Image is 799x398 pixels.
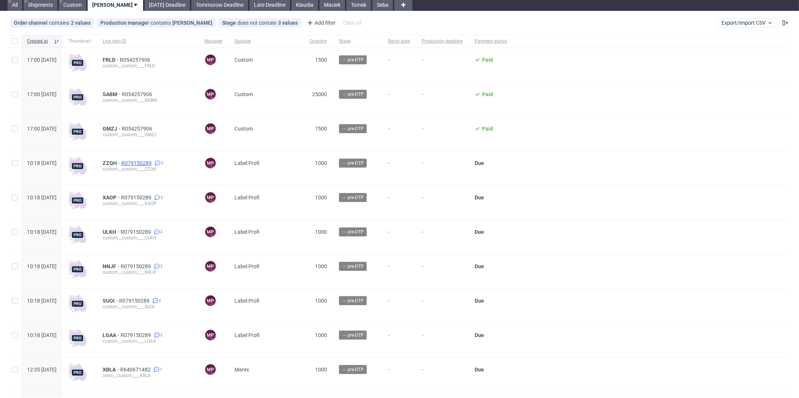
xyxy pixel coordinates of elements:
[103,332,121,338] span: LGAA
[234,332,260,338] span: Label Profi
[103,160,121,166] a: ZZQH
[103,200,193,206] div: custom__custom____XAOP
[234,38,297,45] span: Supplier
[205,364,216,375] figcaption: MP
[342,366,364,373] span: → pre-DTP
[304,17,337,29] div: Add filter
[234,126,253,132] span: Custom
[234,367,249,373] span: Marex
[205,296,216,306] figcaption: MP
[103,263,121,269] a: NNJF
[388,195,410,211] span: -
[27,332,57,338] span: 10:18 [DATE]
[388,298,410,314] span: -
[342,229,364,235] span: → pre-DTP
[718,18,777,27] button: Export/Import CSV
[14,20,49,26] span: Order channel
[339,38,376,45] span: Stage
[103,367,120,373] span: XBLA
[205,158,216,168] figcaption: MP
[121,229,152,235] a: R079150289
[103,304,193,310] div: custom__custom____SUOI
[422,160,463,176] span: -
[422,91,463,107] span: -
[312,91,327,97] span: 25000
[721,20,773,26] span: Export/Import CSV
[234,263,260,269] span: Label Profi
[153,195,163,200] a: 2
[103,235,193,241] div: custom__custom____ULKH
[69,260,87,278] img: pro-icon.017ec5509f39f3e742e3.png
[121,332,152,338] a: R079150289
[315,195,327,200] span: 1000
[49,20,71,26] span: contains
[388,332,410,348] span: -
[103,373,193,379] div: ostro__custom____XBLA
[234,195,260,200] span: Label Profi
[121,160,153,166] a: R079150289
[120,367,152,373] span: R640671482
[103,126,122,132] a: GMZJ
[205,192,216,203] figcaption: MP
[315,160,327,166] span: 1000
[69,88,87,106] img: pro-icon.017ec5509f39f3e742e3.png
[315,298,327,304] span: 1000
[152,229,163,235] a: 2
[205,330,216,340] figcaption: MP
[422,298,463,314] span: -
[103,97,193,103] div: custom__custom____SABM
[103,298,119,304] span: SUOI
[121,195,153,200] span: R079150289
[122,91,154,97] span: R054257906
[475,38,507,45] span: Payment status
[315,57,327,63] span: 1500
[342,18,363,28] div: Clear all
[422,367,463,383] span: -
[103,338,193,344] div: custom__custom____LGAA
[388,91,410,107] span: -
[27,57,57,63] span: 17:00 [DATE]
[475,263,484,269] span: Due
[315,229,327,235] span: 1000
[27,160,57,166] span: 10:18 [DATE]
[71,20,91,26] div: 2 values
[103,38,193,45] span: Line item ID
[103,57,120,63] span: FRLD
[205,38,223,45] span: Manager
[205,55,216,65] figcaption: MP
[475,332,484,338] span: Due
[121,263,152,269] span: R079150289
[69,54,87,72] img: pro-icon.017ec5509f39f3e742e3.png
[153,160,163,166] a: 2
[234,160,260,166] span: Label Profi
[27,367,57,373] span: 12:35 [DATE]
[69,329,87,347] img: pro-icon.017ec5509f39f3e742e3.png
[342,160,364,166] span: → pre-DTP
[103,269,193,275] div: custom__custom____NNJF
[234,229,260,235] span: Label Profi
[309,38,327,45] span: Quantity
[27,126,57,132] span: 17:00 [DATE]
[100,20,151,26] span: Production manager
[69,364,87,382] img: pro-icon.017ec5509f39f3e742e3.png
[160,367,162,373] span: 1
[475,160,484,166] span: Due
[69,192,87,209] img: pro-icon.017ec5509f39f3e742e3.png
[27,229,57,235] span: 10:18 [DATE]
[422,57,463,73] span: -
[160,263,163,269] span: 2
[342,125,364,132] span: → pre-DTP
[342,332,364,339] span: → pre-DTP
[159,298,161,304] span: 2
[482,126,493,132] span: Paid
[69,226,87,244] img: pro-icon.017ec5509f39f3e742e3.png
[122,126,154,132] a: R054257906
[152,367,162,373] a: 1
[315,263,327,269] span: 1000
[103,229,121,235] a: ULKH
